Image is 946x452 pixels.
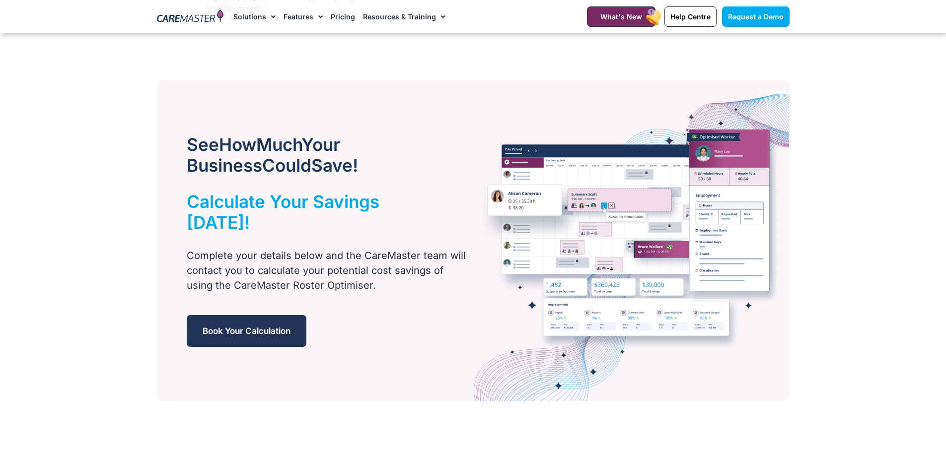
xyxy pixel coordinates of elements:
span: Business [187,155,262,176]
span: Could [262,155,311,176]
a: Book Your Calculation [187,315,306,347]
span: Help Centre [670,12,711,21]
img: CareMaster Logo [157,9,224,24]
a: Request a Demo [722,6,790,27]
h2: Calculate Your Savings [DATE]! [187,191,442,233]
p: Complete your details below and the CareMaster team will contact you to calculate your potential ... [187,248,467,293]
span: How [219,134,256,155]
a: What's New [587,6,655,27]
span: Request a Demo [728,12,784,21]
span: See [187,134,219,155]
span: Book Your Calculation [203,326,291,336]
span: Save! [311,155,358,176]
span: What's New [600,12,642,21]
span: Much [256,134,301,155]
span: Your [301,134,340,155]
a: Help Centre [664,6,717,27]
